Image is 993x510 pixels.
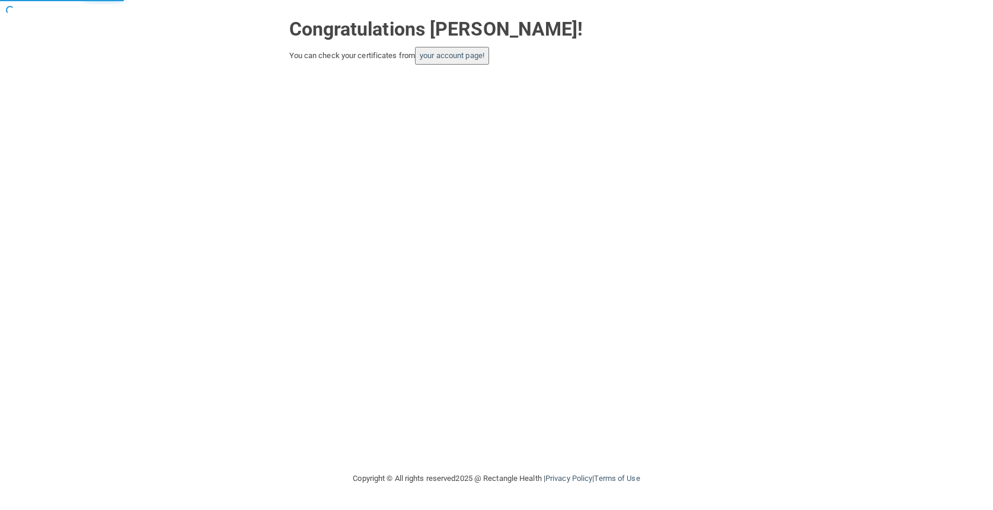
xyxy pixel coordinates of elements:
[420,51,484,60] a: your account page!
[545,474,592,483] a: Privacy Policy
[594,474,640,483] a: Terms of Use
[280,460,713,498] div: Copyright © All rights reserved 2025 @ Rectangle Health | |
[415,47,489,65] button: your account page!
[289,18,583,40] strong: Congratulations [PERSON_NAME]!
[289,47,704,65] div: You can check your certificates from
